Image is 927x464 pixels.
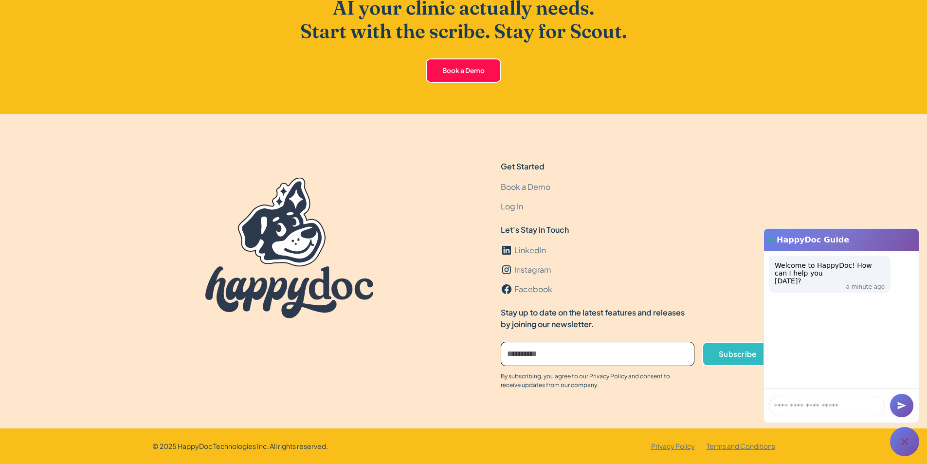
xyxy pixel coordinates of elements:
form: Email Form [501,342,773,367]
a: Instagram [501,260,552,279]
img: HappyDoc Logo. [205,178,374,318]
div: Get Started [501,161,545,172]
a: Facebook [501,279,553,299]
div: By subscribing, you agree to our Privacy Policy and consent to receive updates from our company. [501,372,686,390]
a: Privacy Policy [651,441,695,451]
a: Book a Demo [501,177,550,197]
a: Subscribe [702,342,773,367]
div: Instagram [514,264,551,276]
div: Facebook [514,283,552,295]
a: Book a Demo [426,58,501,83]
div: © 2025 HappyDoc Technologies Inc. All rights reserved. [152,441,328,451]
div: LinkedIn [514,244,546,256]
div: Stay up to date on the latest features and releases by joining our newsletter. [501,307,693,330]
a: Log In [501,197,523,216]
a: Terms and Conditions [707,441,775,451]
a: LinkedIn [501,241,546,260]
div: Let's Stay in Touch [501,224,569,236]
